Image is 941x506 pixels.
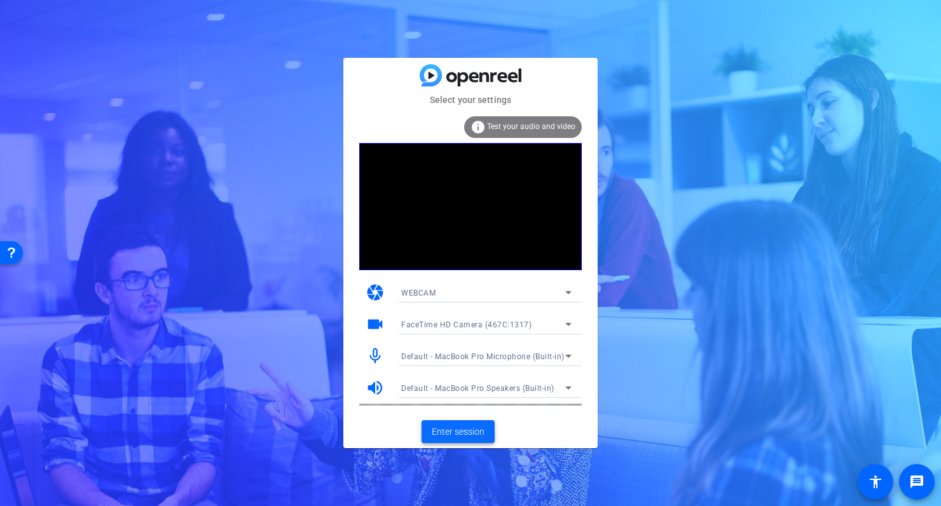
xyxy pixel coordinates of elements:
[401,352,565,361] span: Default - MacBook Pro Microphone (Built-in)
[470,120,486,135] mat-icon: info
[366,283,385,302] mat-icon: camera
[366,315,385,334] mat-icon: videocam
[401,289,436,297] span: WEBCAM
[343,93,598,107] mat-card-subtitle: Select your settings
[868,474,883,489] mat-icon: accessibility
[366,378,385,397] mat-icon: volume_up
[487,122,575,131] span: Test your audio and video
[909,474,924,489] mat-icon: message
[432,425,484,439] span: Enter session
[401,384,554,393] span: Default - MacBook Pro Speakers (Built-in)
[366,346,385,366] mat-icon: mic_none
[420,64,521,86] img: blue-gradient.svg
[422,420,495,443] button: Enter session
[401,320,532,329] span: FaceTime HD Camera (467C:1317)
